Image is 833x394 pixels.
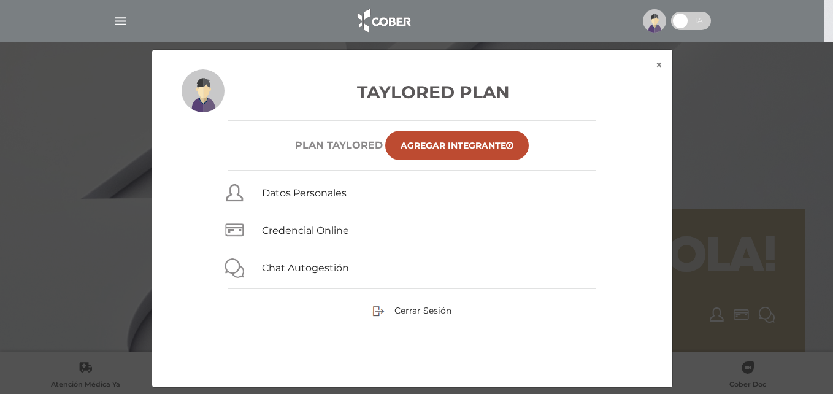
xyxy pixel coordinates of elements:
img: Cober_menu-lines-white.svg [113,14,128,29]
img: profile-placeholder.svg [643,9,666,33]
span: Cerrar Sesión [394,305,451,316]
button: × [646,50,672,80]
a: Datos Personales [262,187,347,199]
a: Agregar Integrante [385,131,529,160]
a: Chat Autogestión [262,262,349,274]
img: logo_cober_home-white.png [351,6,415,36]
h6: Plan TAYLORED [295,139,383,151]
img: profile-placeholder.svg [182,69,225,112]
img: sign-out.png [372,305,385,317]
a: Credencial Online [262,225,349,236]
h3: Taylored Plan [182,79,643,105]
a: Cerrar Sesión [372,304,451,315]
